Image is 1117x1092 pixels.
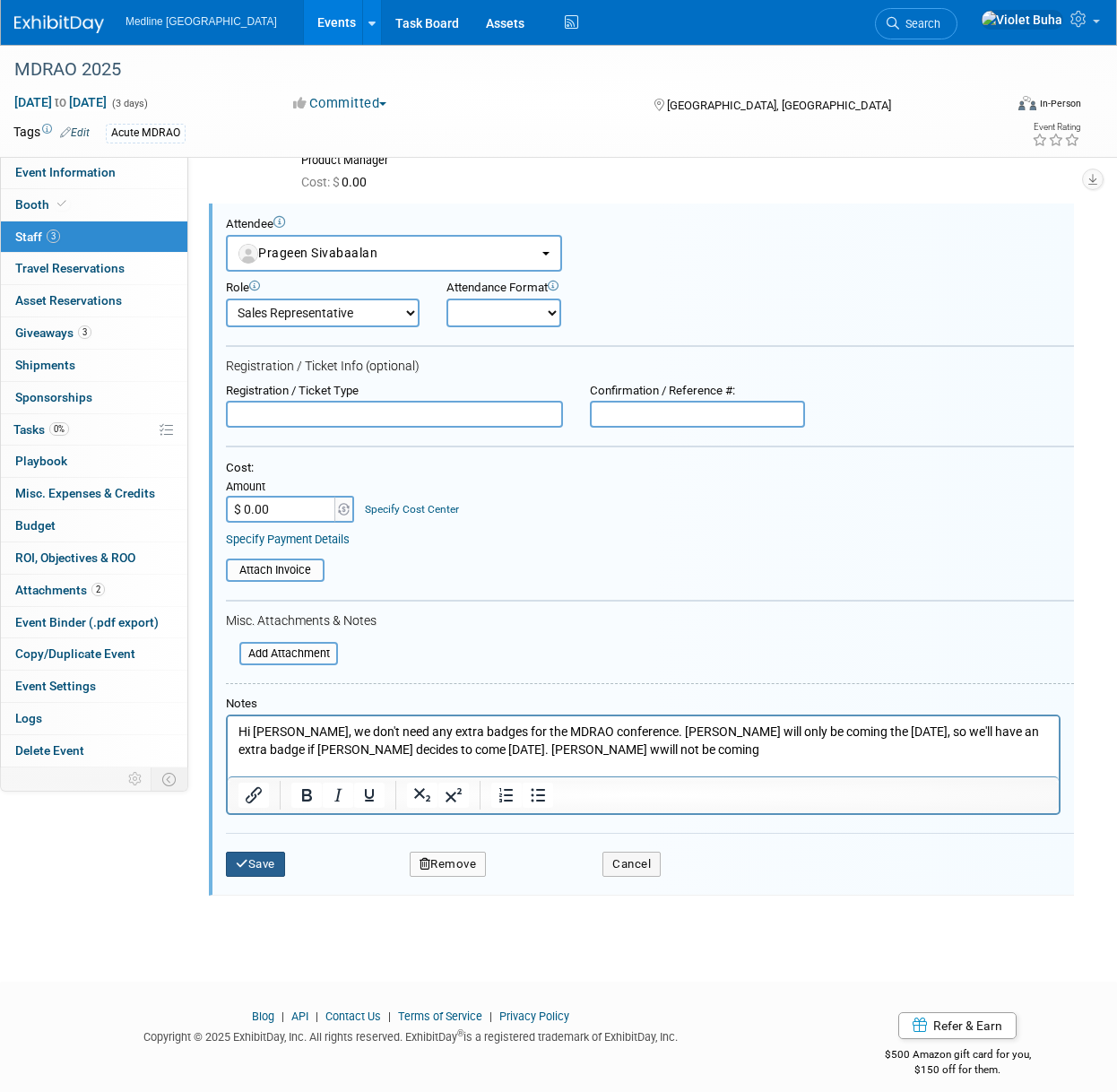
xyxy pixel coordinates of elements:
a: Refer & Earn [898,1012,1017,1039]
a: Asset Reservations [1,285,187,316]
div: In-Person [1039,97,1081,110]
button: Numbered list [491,783,522,808]
div: Notes [226,697,1061,712]
button: Insert/edit link [238,783,269,808]
button: Cancel [602,852,661,877]
span: Shipments [15,358,75,372]
div: Role [226,281,420,296]
span: 3 [78,325,91,339]
a: Privacy Policy [499,1010,569,1023]
span: [DATE] [DATE] [13,94,108,110]
i: Booth reservation complete [57,199,66,209]
span: | [384,1010,395,1023]
div: Event Format [926,93,1082,120]
span: Cost: $ [301,175,342,189]
a: Edit [60,126,90,139]
div: Product Manager [301,153,1061,168]
div: Copyright © 2025 ExhibitDay, Inc. All rights reserved. ExhibitDay is a registered trademark of Ex... [13,1025,808,1045]
a: Misc. Expenses & Credits [1,478,187,509]
a: Attachments2 [1,575,187,606]
span: ROI, Objectives & ROO [15,550,135,565]
a: Event Settings [1,671,187,702]
div: Misc. Attachments & Notes [226,613,1074,629]
img: ExhibitDay [14,15,104,33]
span: Medline [GEOGRAPHIC_DATA] [126,15,277,28]
a: Staff3 [1,221,187,253]
div: Acute MDRAO [106,124,186,143]
span: Sponsorships [15,390,92,404]
span: Giveaways [15,325,91,340]
div: Attendee [226,217,1074,232]
button: Underline [354,783,385,808]
span: | [277,1010,289,1023]
button: Subscript [407,783,437,808]
a: Playbook [1,446,187,477]
a: Event Binder (.pdf export) [1,607,187,638]
span: (3 days) [110,98,148,109]
span: Logs [15,711,42,725]
span: Event Binder (.pdf export) [15,615,159,629]
a: Logs [1,703,187,734]
div: Attendance Format [446,281,638,296]
a: Event Information [1,157,187,188]
span: | [311,1010,323,1023]
span: 2 [91,583,105,596]
span: Tasks [13,422,69,437]
img: Format-Inperson.png [1018,96,1036,110]
div: Registration / Ticket Info (optional) [226,359,1074,375]
sup: ® [457,1028,463,1038]
span: Budget [15,518,56,533]
td: Toggle Event Tabs [152,767,188,791]
span: 0% [49,422,69,436]
td: Tags [13,123,90,143]
a: Contact Us [325,1010,381,1023]
span: Event Information [15,165,116,179]
a: Travel Reservations [1,253,187,284]
span: 0.00 [301,175,374,189]
button: Bold [291,783,322,808]
a: Delete Event [1,735,187,767]
a: Shipments [1,350,187,381]
div: $150 off for them. [835,1062,1081,1078]
div: MDRAO 2025 [8,54,990,86]
a: Blog [252,1010,274,1023]
button: Prageen Sivabaalan [226,235,562,272]
div: Registration / Ticket Type [226,384,563,399]
span: Prageen Sivabaalan [238,246,377,260]
span: Misc. Expenses & Credits [15,486,155,500]
a: Specify Payment Details [226,533,350,546]
div: Amount [226,480,356,496]
a: Search [875,8,957,39]
div: $500 Amazon gift card for you, [835,1036,1081,1077]
span: Search [899,17,940,30]
span: Asset Reservations [15,293,122,308]
button: Italic [323,783,353,808]
a: ROI, Objectives & ROO [1,542,187,574]
span: Copy/Duplicate Event [15,646,135,661]
span: Playbook [15,454,67,468]
span: Delete Event [15,743,84,758]
td: Personalize Event Tab Strip [120,767,152,791]
a: Giveaways3 [1,317,187,349]
div: Confirmation / Reference #: [590,384,805,399]
button: Bullet list [523,783,553,808]
button: Save [226,852,285,877]
a: Tasks0% [1,414,187,446]
div: Cost: [226,461,1074,476]
a: Terms of Service [398,1010,482,1023]
button: Superscript [438,783,469,808]
span: Travel Reservations [15,261,125,275]
span: Event Settings [15,679,96,693]
div: Event Rating [1032,123,1080,132]
a: API [291,1010,308,1023]
span: 3 [47,230,60,243]
a: Sponsorships [1,382,187,413]
a: Copy/Duplicate Event [1,638,187,670]
button: Committed [287,94,394,113]
img: Violet Buha [981,10,1063,30]
iframe: Rich Text Area [228,716,1059,776]
button: Remove [410,852,487,877]
span: Attachments [15,583,105,597]
a: Budget [1,510,187,542]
